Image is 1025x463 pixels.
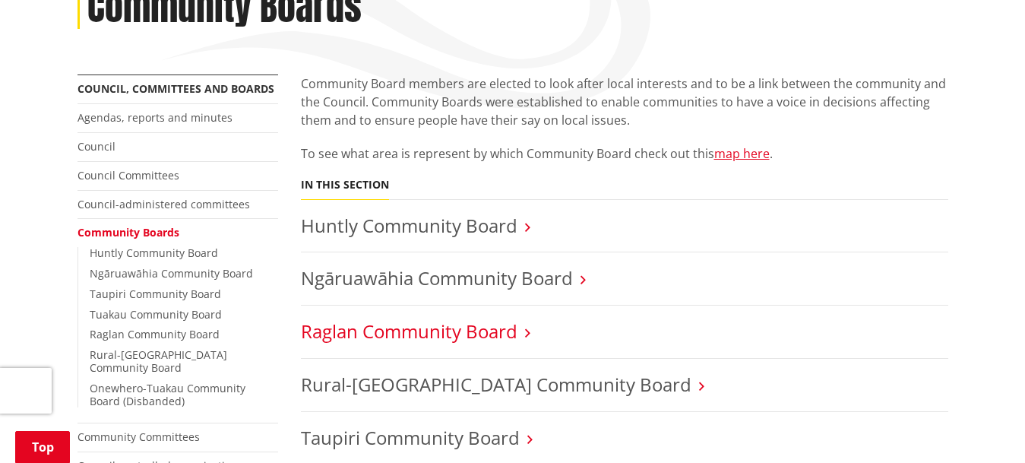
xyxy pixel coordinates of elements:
[15,431,70,463] a: Top
[301,213,517,238] a: Huntly Community Board
[301,75,948,129] p: Community Board members are elected to look after local interests and to be a link between the co...
[301,372,691,397] a: Rural-[GEOGRAPHIC_DATA] Community Board
[78,81,274,96] a: Council, committees and boards
[301,319,517,344] a: Raglan Community Board
[90,246,218,260] a: Huntly Community Board
[78,110,233,125] a: Agendas, reports and minutes
[78,430,200,444] a: Community Committees
[90,381,245,408] a: Onewhero-Tuakau Community Board (Disbanded)
[301,144,948,163] p: To see what area is represent by which Community Board check out this .
[90,266,253,281] a: Ngāruawāhia Community Board
[90,327,220,341] a: Raglan Community Board
[78,225,179,239] a: Community Boards
[78,139,115,154] a: Council
[301,265,573,290] a: Ngāruawāhia Community Board
[90,307,222,322] a: Tuakau Community Board
[78,168,179,182] a: Council Committees
[78,197,250,211] a: Council-administered committees
[301,179,389,192] h5: In this section
[714,145,770,162] a: map here
[90,347,227,375] a: Rural-[GEOGRAPHIC_DATA] Community Board
[90,287,221,301] a: Taupiri Community Board
[955,399,1010,454] iframe: Messenger Launcher
[301,425,520,450] a: Taupiri Community Board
